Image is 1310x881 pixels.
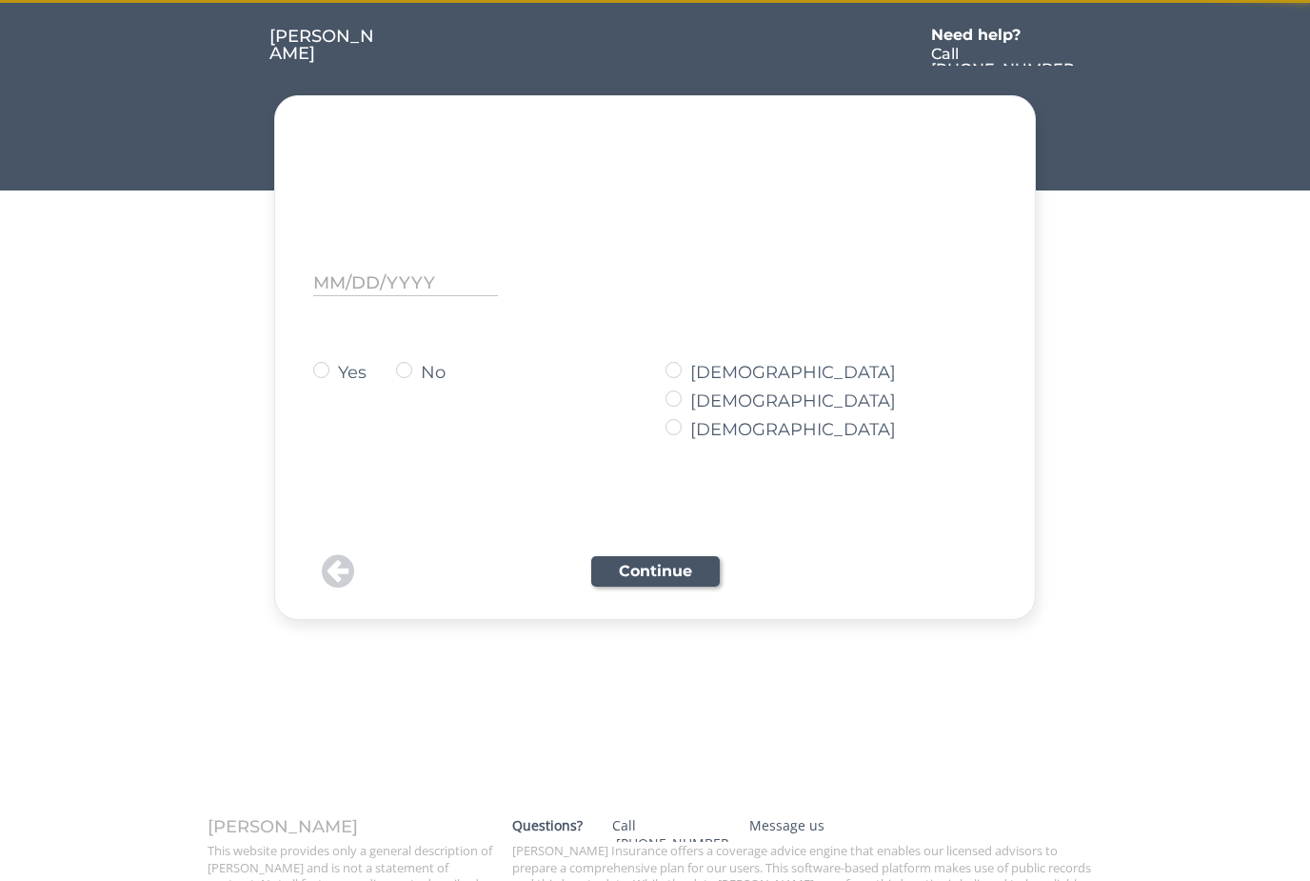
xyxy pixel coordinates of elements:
label: [DEMOGRAPHIC_DATA] [685,421,989,438]
button: Continue [591,556,720,587]
div: Need help? [931,28,1041,43]
div: [PERSON_NAME] [269,28,379,62]
div: [PERSON_NAME] [208,818,493,835]
label: Yes [332,364,396,381]
a: Message us [740,817,877,842]
input: MM/DD/YYYY [313,270,498,296]
label: [DEMOGRAPHIC_DATA] [685,364,989,381]
div: Message us [749,817,867,835]
div: Questions? [512,817,592,835]
div: Call [PHONE_NUMBER] [931,47,1078,92]
a: Call [PHONE_NUMBER] [931,47,1078,66]
div: Call [PHONE_NUMBER] [612,817,730,871]
a: [PERSON_NAME] [269,28,379,66]
a: Call [PHONE_NUMBER] [603,817,740,842]
label: [DEMOGRAPHIC_DATA] [685,392,989,410]
label: No [415,364,479,381]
